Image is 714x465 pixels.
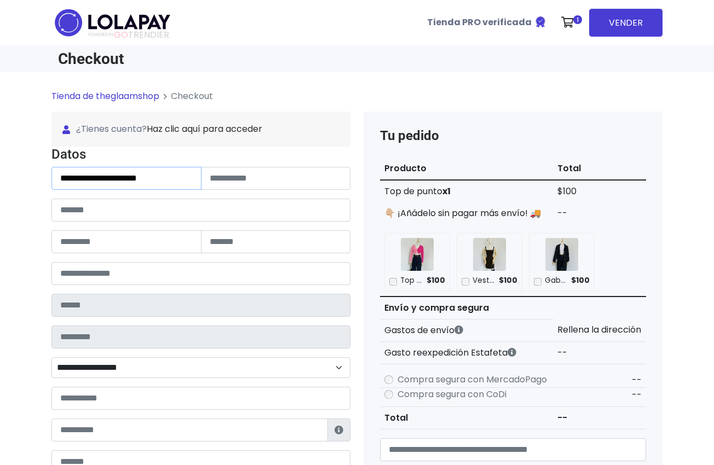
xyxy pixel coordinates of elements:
span: TRENDIER [89,30,169,40]
th: Gasto reexpedición Estafeta [380,341,553,364]
h4: Tu pedido [380,128,646,144]
span: $100 [571,275,590,286]
label: Compra segura con MercadoPago [398,373,547,386]
span: -- [632,388,642,401]
td: -- [553,202,646,224]
img: Top bi color [401,238,434,271]
td: 👇🏼 ¡Añádelo sin pagar más envío! 🚚 [380,202,553,224]
span: -- [632,374,642,386]
th: Envío y compra segura [380,297,553,319]
span: $100 [499,275,517,286]
img: Gabardina de botones [545,238,578,271]
h4: Datos [51,147,350,162]
th: Total [380,406,553,429]
td: Rellena la dirección [553,319,646,341]
b: Tienda PRO verificada [427,16,532,28]
strong: x1 [442,185,451,197]
i: Estafeta lo usará para ponerse en contacto en caso de tener algún problema con el envío [335,426,343,434]
img: Tienda verificada [534,15,547,28]
img: Vestido con hebillas [473,238,506,271]
span: $100 [427,275,445,286]
td: -- [553,406,646,429]
p: Vestido con hebillas [473,275,496,286]
li: Checkout [159,90,213,103]
span: GO [114,28,128,41]
img: logo [51,5,174,40]
a: 1 [556,6,585,39]
nav: breadcrumb [51,90,663,112]
span: ¿Tienes cuenta? [62,123,339,136]
th: Total [553,158,646,180]
span: 1 [573,15,582,24]
i: Los gastos de envío dependen de códigos postales. ¡Te puedes llevar más productos en un solo envío ! [454,326,463,334]
p: Top bi color [400,275,423,286]
p: Gabardina de botones [545,275,568,286]
h1: Checkout [58,50,350,68]
a: VENDER [589,9,663,37]
td: $100 [553,180,646,202]
th: Gastos de envío [380,319,553,341]
th: Producto [380,158,553,180]
td: Top de punto [380,180,553,202]
label: Compra segura con CoDi [398,388,506,401]
a: Tienda de theglaamshop [51,90,159,102]
a: Haz clic aquí para acceder [147,123,262,135]
td: -- [553,341,646,364]
i: Estafeta cobra este monto extra por ser un CP de difícil acceso [508,348,516,357]
span: POWERED BY [89,32,114,38]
